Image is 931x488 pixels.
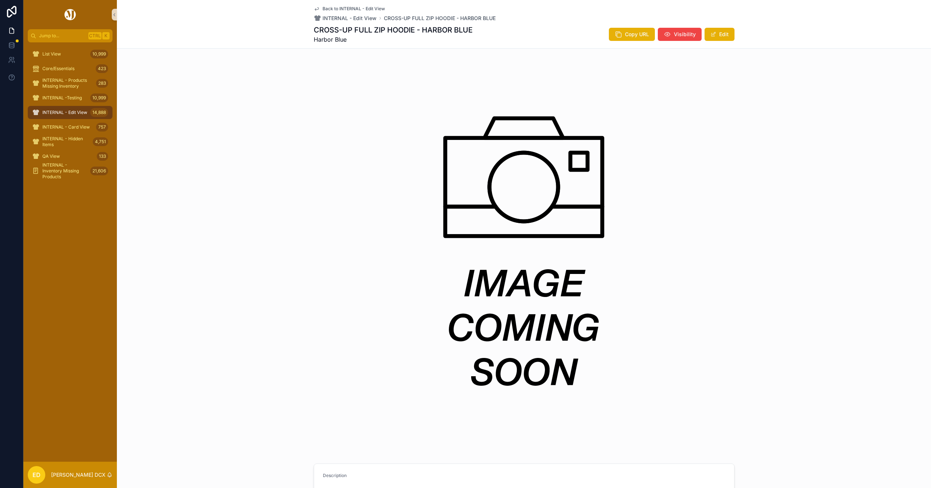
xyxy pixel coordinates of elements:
span: Visibility [674,31,696,38]
div: 4,751 [93,137,108,146]
span: INTERNAL - Hidden Items [42,136,90,148]
p: [PERSON_NAME] DCX [51,471,106,479]
a: INTERNAL -Testing10,999 [28,91,112,104]
button: Edit [705,28,735,41]
span: INTERNAL - Products Missing Inventory [42,77,93,89]
img: 25509-imagecomingsoon.png [342,69,707,434]
span: INTERNAL -Testing [42,95,82,101]
span: INTERNAL - Edit View [323,15,377,22]
button: Visibility [658,28,702,41]
h1: CROSS-UP FULL ZIP HOODIE - HARBOR BLUE [314,25,473,35]
span: Back to INTERNAL - Edit View [323,6,385,12]
a: List View10,999 [28,47,112,61]
a: CROSS-UP FULL ZIP HOODIE - HARBOR BLUE [384,15,496,22]
button: Jump to...CtrlK [28,29,112,42]
span: Core/Essentials [42,66,75,72]
div: 21,606 [90,167,108,175]
a: INTERNAL - Inventory Missing Products21,606 [28,164,112,178]
div: scrollable content [23,42,117,187]
span: INTERNAL - Card View [42,124,90,130]
span: Ctrl [88,32,102,39]
span: Jump to... [39,33,85,39]
a: Back to INTERNAL - Edit View [314,6,385,12]
div: 10,999 [90,94,108,102]
span: K [103,33,109,39]
div: 133 [97,152,108,161]
a: INTERNAL - Hidden Items4,751 [28,135,112,148]
div: 757 [96,123,108,131]
span: Copy URL [625,31,649,38]
span: INTERNAL - Edit View [42,110,87,115]
a: INTERNAL - Products Missing Inventory283 [28,77,112,90]
span: Description [323,473,347,478]
img: App logo [63,9,77,20]
a: INTERNAL - Card View757 [28,121,112,134]
a: INTERNAL - Edit View [314,15,377,22]
div: 14,888 [90,108,108,117]
span: Harbor Blue [314,35,473,44]
span: INTERNAL - Inventory Missing Products [42,162,87,180]
div: 10,999 [90,50,108,58]
div: 283 [96,79,108,88]
span: List View [42,51,61,57]
span: ED [33,470,41,479]
a: Core/Essentials423 [28,62,112,75]
button: Copy URL [609,28,655,41]
span: QA View [42,153,60,159]
div: 423 [96,64,108,73]
a: INTERNAL - Edit View14,888 [28,106,112,119]
a: QA View133 [28,150,112,163]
